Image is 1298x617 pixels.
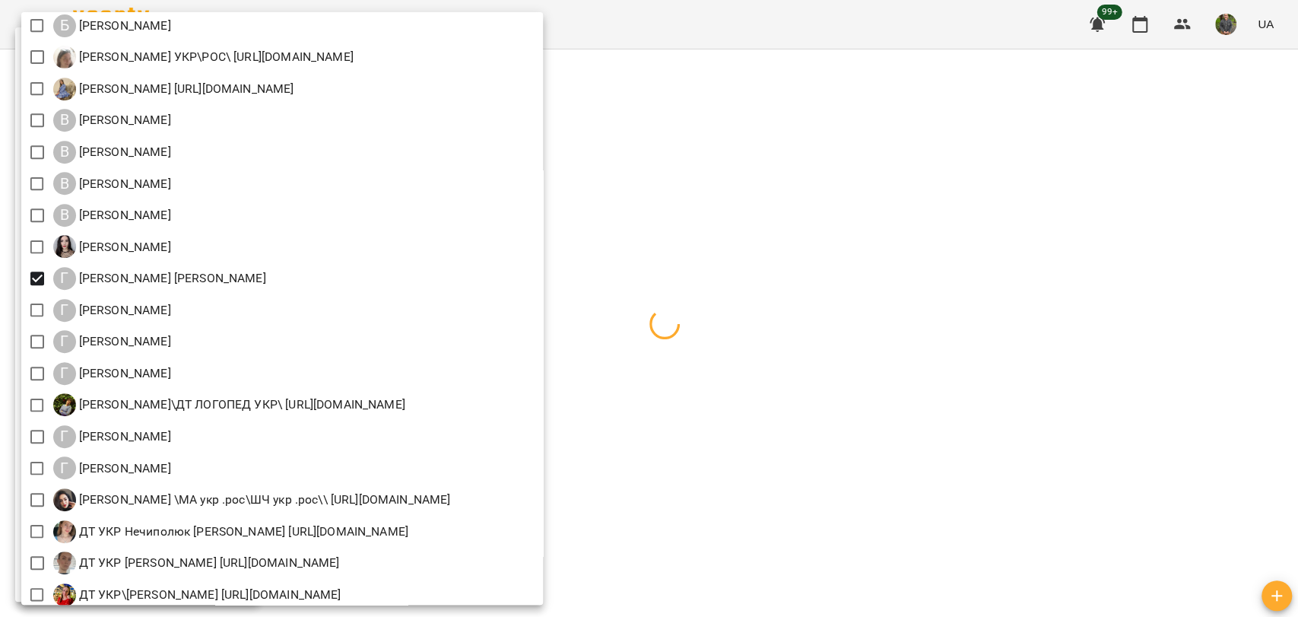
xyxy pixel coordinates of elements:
p: [PERSON_NAME]\ДТ ЛОГОПЕД УКР\ [URL][DOMAIN_NAME] [76,396,405,414]
div: Гусак Олена Армаїсівна \МА укр .рос\ШЧ укр .рос\\ https://us06web.zoom.us/j/83079612343 [53,488,451,511]
p: [PERSON_NAME] [76,238,171,256]
div: Г [53,456,76,479]
div: Гаврилевська Оксана [53,267,266,290]
div: Гудима Антон [53,456,171,479]
p: [PERSON_NAME] [76,332,171,351]
div: Гончаренко Наталія [53,362,171,385]
a: Д ДТ УКР [PERSON_NAME] [URL][DOMAIN_NAME] [53,552,340,574]
p: [PERSON_NAME] [76,17,171,35]
div: В [53,141,76,164]
img: Г [53,393,76,416]
p: [PERSON_NAME] [76,175,171,193]
div: Г [53,362,76,385]
div: Вікторія Котисько [53,204,171,227]
a: Б [PERSON_NAME] УКР\РОС\ [URL][DOMAIN_NAME] [53,46,354,68]
div: ДТ УКР\РОС Абасова Сабіна https://us06web.zoom.us/j/84886035086 [53,584,341,606]
div: Гончаренко Світлана Володимирівна\ДТ ЛОГОПЕД УКР\ https://us06web.zoom.us/j/81989846243 [53,393,405,416]
a: Д ДТ УКР Нечиполюк [PERSON_NAME] [URL][DOMAIN_NAME] [53,520,408,543]
div: Г [53,267,76,290]
p: [PERSON_NAME] [76,143,171,161]
img: Б [53,46,76,68]
div: ДТ УКР Нечиполюк Мирослава https://us06web.zoom.us/j/87978670003 [53,520,408,543]
a: Г [PERSON_NAME] [53,299,171,322]
p: [PERSON_NAME] [76,364,171,383]
div: В [53,204,76,227]
div: Б [53,14,76,37]
div: Гвоздик Надія [53,330,171,353]
a: В [PERSON_NAME] [53,172,171,195]
img: Д [53,552,76,574]
div: Галушка Оксана [53,299,171,322]
p: [PERSON_NAME] [URL][DOMAIN_NAME] [76,80,294,98]
div: Бєлькова Анастасія ДТ ЛОГОПЕД УКР\РОС\ https://us06web.zoom.us/j/87943953043 [53,46,354,68]
p: ДТ УКР [PERSON_NAME] [URL][DOMAIN_NAME] [76,554,340,572]
p: [PERSON_NAME] [PERSON_NAME] [76,269,266,288]
a: Г [PERSON_NAME] [53,362,171,385]
img: Г [53,488,76,511]
a: Г [PERSON_NAME] [53,425,171,448]
div: Г [53,330,76,353]
p: [PERSON_NAME] [76,428,171,446]
p: [PERSON_NAME] [76,111,171,129]
div: ДТ УКР Колоша Катерина https://us06web.zoom.us/j/84976667317 [53,552,340,574]
a: В [PERSON_NAME] [53,204,171,227]
p: [PERSON_NAME] [76,301,171,320]
p: ДТ УКР Нечиполюк [PERSON_NAME] [URL][DOMAIN_NAME] [76,523,408,541]
div: В [53,172,76,195]
a: Б [PERSON_NAME] [53,14,171,37]
p: [PERSON_NAME] [76,206,171,224]
p: ДТ УКР\[PERSON_NAME] [URL][DOMAIN_NAME] [76,586,341,604]
a: Д ДТ УКР\[PERSON_NAME] [URL][DOMAIN_NAME] [53,584,341,606]
div: В [53,109,76,132]
a: Б [PERSON_NAME] [URL][DOMAIN_NAME] [53,78,294,100]
a: В [PERSON_NAME] [53,109,171,132]
a: Г [PERSON_NAME] \МА укр .рос\ШЧ укр .рос\\ [URL][DOMAIN_NAME] [53,488,451,511]
a: В [PERSON_NAME] [53,141,171,164]
a: Г [PERSON_NAME] [PERSON_NAME] [53,267,266,290]
div: Габорак Галина [53,235,171,258]
div: Валерія Ковалик [53,109,171,132]
div: Горькова Катерина [53,425,171,448]
p: [PERSON_NAME] \МА укр .рос\ШЧ укр .рос\\ [URL][DOMAIN_NAME] [76,491,451,509]
a: Г [PERSON_NAME] [53,456,171,479]
a: Г [PERSON_NAME] [53,235,171,258]
p: [PERSON_NAME] УКР\РОС\ [URL][DOMAIN_NAME] [76,48,354,66]
a: Г [PERSON_NAME] [53,330,171,353]
img: Д [53,584,76,606]
img: Д [53,520,76,543]
div: Вовк Галина [53,172,171,195]
div: Г [53,425,76,448]
div: Г [53,299,76,322]
p: [PERSON_NAME] [76,460,171,478]
img: Г [53,235,76,258]
a: Г [PERSON_NAME]\ДТ ЛОГОПЕД УКР\ [URL][DOMAIN_NAME] [53,393,405,416]
img: Б [53,78,76,100]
